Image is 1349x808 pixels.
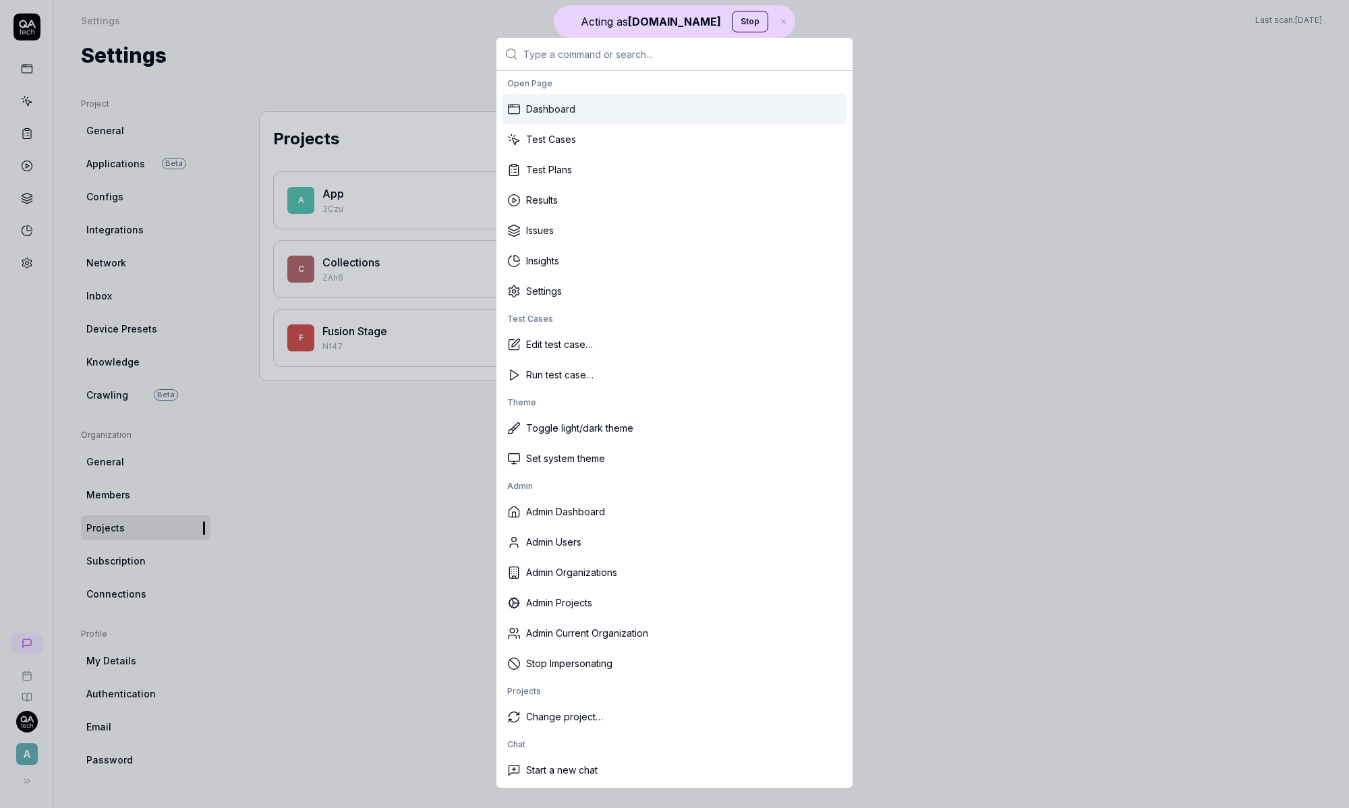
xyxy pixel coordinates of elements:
div: Edit test case… [502,329,847,359]
div: Change project… [502,701,847,732]
div: Toggle light/dark theme [502,413,847,443]
div: Admin [502,476,847,496]
div: Run test case… [502,359,847,390]
div: Issues [502,215,847,246]
button: Stop [732,11,768,32]
div: Projects [502,681,847,701]
div: Admin Current Organization [502,618,847,648]
div: Settings [502,276,847,306]
div: Suggestions [496,71,853,788]
div: Admin Projects [502,587,847,618]
div: Test Cases [502,124,847,154]
div: Stop Impersonating [502,648,847,679]
div: Theme [502,393,847,413]
div: Admin Organizations [502,557,847,587]
div: Test Cases [502,309,847,329]
div: Admin Dashboard [502,496,847,527]
div: Admin Users [502,527,847,557]
div: Results [502,185,847,215]
input: Type a command or search... [523,38,844,70]
div: Open Page [502,74,847,94]
div: Dashboard [502,94,847,124]
div: Insights [502,246,847,276]
div: Chat [502,734,847,755]
div: Start a new chat [502,755,847,785]
div: Test Plans [502,154,847,185]
div: Set system theme [502,443,847,473]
